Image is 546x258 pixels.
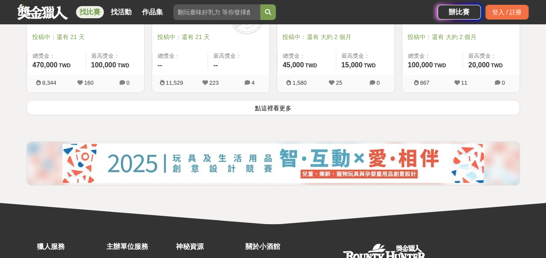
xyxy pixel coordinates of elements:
[408,61,433,69] span: 100,000
[468,61,490,69] span: 20,000
[126,79,129,86] span: 0
[158,52,203,60] span: 總獎金：
[26,100,520,115] button: 點這裡看更多
[32,33,139,42] span: 投稿中：還有 21 天
[139,6,166,18] a: 作品集
[117,63,129,69] span: TWD
[282,33,389,42] span: 投稿中：還有 大約 2 個月
[437,5,481,20] a: 辦比賽
[173,4,260,20] input: 翻玩臺味好乳力 等你發揮創意！
[213,61,218,69] span: --
[63,144,484,183] img: 0b2d4a73-1f60-4eea-aee9-81a5fd7858a2.jpg
[377,79,380,86] span: 0
[107,6,135,18] a: 找活動
[209,79,219,86] span: 223
[251,79,255,86] span: 4
[341,61,363,69] span: 15,000
[283,61,304,69] span: 45,000
[176,241,241,252] div: 神秘資源
[468,52,514,60] span: 最高獎金：
[42,79,56,86] span: 8,344
[434,63,446,69] span: TWD
[491,63,503,69] span: TWD
[407,33,514,42] span: 投稿中：還有 大約 2 個月
[157,33,264,42] span: 投稿中：還有 21 天
[33,61,58,69] span: 470,000
[59,63,70,69] span: TWD
[461,79,467,86] span: 11
[502,79,505,86] span: 0
[33,52,80,60] span: 總獎金：
[420,79,430,86] span: 867
[341,52,389,60] span: 最高獎金：
[245,241,311,252] div: 關於小酒館
[158,61,162,69] span: --
[364,63,375,69] span: TWD
[292,79,307,86] span: 1,580
[91,52,139,60] span: 最高獎金：
[305,63,317,69] span: TWD
[336,79,342,86] span: 25
[76,6,104,18] a: 找比賽
[485,5,529,20] div: 登入 / 註冊
[283,52,331,60] span: 總獎金：
[91,61,116,69] span: 100,000
[106,241,172,252] div: 主辦單位服務
[166,79,183,86] span: 11,529
[37,241,102,252] div: 獵人服務
[213,52,264,60] span: 最高獎金：
[84,79,94,86] span: 160
[408,52,457,60] span: 總獎金：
